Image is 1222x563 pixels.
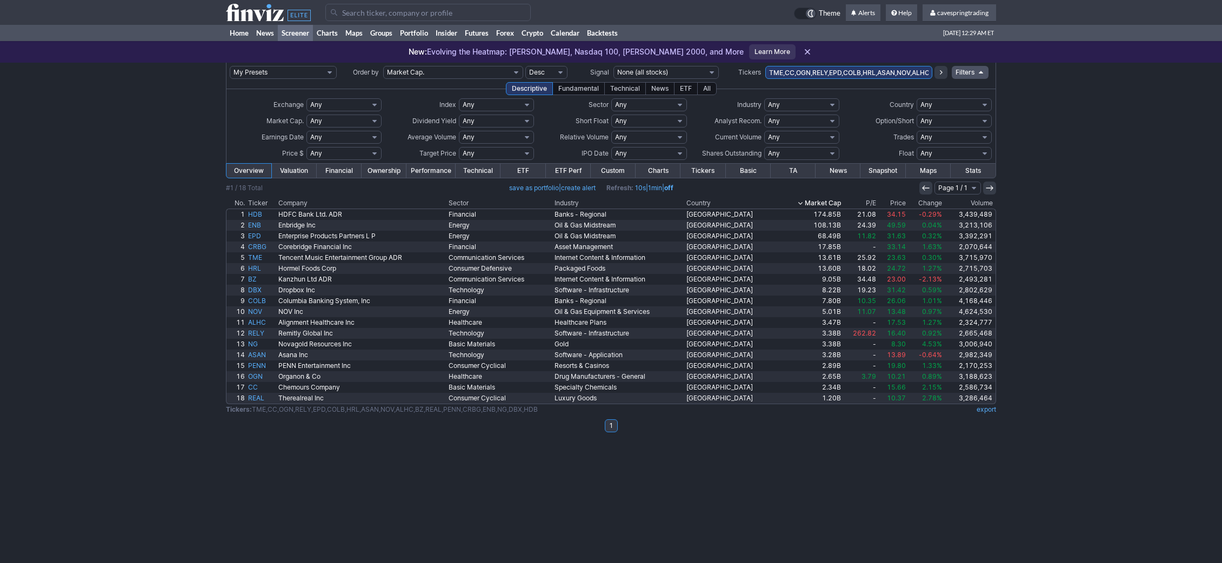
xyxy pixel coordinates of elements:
span: 23.00 [887,275,906,283]
a: Organon & Co [277,371,447,382]
a: -2.13% [907,274,944,285]
a: [GEOGRAPHIC_DATA] [685,231,778,242]
a: 3.79 [843,371,878,382]
a: ASAN [246,350,277,360]
span: 13.48 [887,307,906,316]
a: - [843,382,878,393]
a: [GEOGRAPHIC_DATA] [685,382,778,393]
a: PENN [246,360,277,371]
a: 13.61B [778,252,842,263]
a: 2.65B [778,371,842,382]
a: [GEOGRAPHIC_DATA] [685,263,778,274]
a: Banks - Regional [553,296,685,306]
a: 1.20B [778,393,842,404]
span: 2.78% [922,394,942,402]
a: NOV Inc [277,306,447,317]
a: 2 [226,220,246,231]
a: PENN Entertainment Inc [277,360,447,371]
a: 10.21 [878,371,907,382]
a: 17.53 [878,317,907,328]
a: Groups [366,25,396,41]
a: - [843,242,878,252]
a: 1.63% [907,242,944,252]
a: Energy [447,220,553,231]
a: 15 [226,360,246,371]
a: News [252,25,278,41]
a: [GEOGRAPHIC_DATA] [685,317,778,328]
a: 23.63 [878,252,907,263]
a: [GEOGRAPHIC_DATA] [685,350,778,360]
a: 0.30% [907,252,944,263]
a: 8.30 [878,339,907,350]
a: Theme [794,8,840,19]
a: 2,493,281 [944,274,996,285]
a: 33.14 [878,242,907,252]
span: 2.15% [922,383,942,391]
a: 34.15 [878,209,907,220]
a: 3,213,106 [944,220,996,231]
a: Corebridge Financial Inc [277,242,447,252]
a: Oil & Gas Midstream [553,231,685,242]
a: Resorts & Casinos [553,360,685,371]
a: cavespringtrading [923,4,996,22]
span: 1.27% [922,264,942,272]
a: ETF Perf [546,164,591,178]
a: Forex [492,25,518,41]
a: [GEOGRAPHIC_DATA] [685,209,778,220]
a: Tencent Music Entertainment Group ADR [277,252,447,263]
span: 0.30% [922,253,942,262]
a: off [664,184,673,192]
a: 19.80 [878,360,907,371]
a: 2,802,629 [944,285,996,296]
a: TME [246,252,277,263]
a: 4 [226,242,246,252]
a: TA [771,164,816,178]
span: 0.92% [922,329,942,337]
span: 0.59% [922,286,942,294]
a: 24.39 [843,220,878,231]
a: 14 [226,350,246,360]
a: Oil & Gas Midstream [553,220,685,231]
a: 3.38B [778,339,842,350]
a: Stats [951,164,996,178]
a: Enterprise Products Partners L P [277,231,447,242]
a: Chemours Company [277,382,447,393]
span: 3.79 [862,372,876,380]
a: 2,586,734 [944,382,996,393]
span: 10.21 [887,372,906,380]
div: News [645,82,675,95]
a: Oil & Gas Equipment & Services [553,306,685,317]
a: REAL [246,393,277,404]
a: 7.80B [778,296,842,306]
a: Specialty Chemicals [553,382,685,393]
a: Financial [317,164,362,178]
a: 12 [226,328,246,339]
a: Energy [447,231,553,242]
b: 1 [610,419,613,432]
a: Packaged Foods [553,263,685,274]
a: CC [246,382,277,393]
a: Alerts [846,4,880,22]
a: - [843,393,878,404]
a: 2,324,777 [944,317,996,328]
a: 34.48 [843,274,878,285]
a: 3,188,623 [944,371,996,382]
a: RELY [246,328,277,339]
a: - [843,317,878,328]
a: Screener [278,25,313,41]
a: [GEOGRAPHIC_DATA] [685,328,778,339]
span: 1.63% [922,243,942,251]
a: 17.85B [778,242,842,252]
span: 19.80 [887,361,906,370]
a: 8 [226,285,246,296]
a: Consumer Cyclical [447,393,553,404]
a: Software - Infrastructure [553,285,685,296]
span: 1.33% [922,361,942,370]
a: Luxury Goods [553,393,685,404]
a: Drug Manufacturers - General [553,371,685,382]
a: 2.15% [907,382,944,393]
a: 24.72 [878,263,907,274]
a: 108.13B [778,220,842,231]
a: Therealreal Inc [277,393,447,404]
p: Evolving the Heatmap: [PERSON_NAME], Nasdaq 100, [PERSON_NAME] 2000, and More [409,46,744,57]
